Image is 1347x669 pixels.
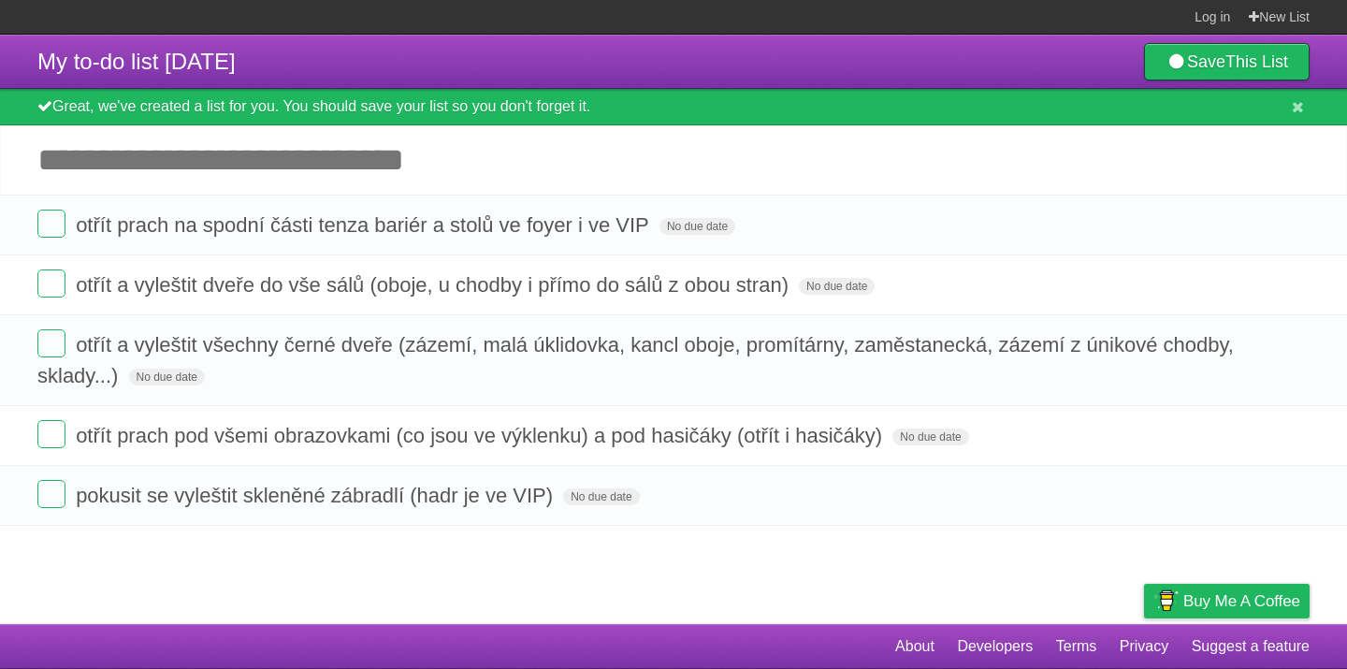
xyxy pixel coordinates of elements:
a: About [895,629,934,664]
span: otřít a vyleštit dveře do vše sálů (oboje, u chodby i přímo do sálů z obou stran) [76,273,793,297]
span: pokusit se vyleštit skleněné zábradlí (hadr je ve VIP) [76,484,558,507]
span: No due date [659,218,735,235]
a: Suggest a feature [1192,629,1310,664]
span: otřít a vyleštit všechny černé dveře (zázemí, malá úklidovka, kancl oboje, promítárny, zaměstanec... [37,333,1234,387]
span: No due date [799,278,875,295]
label: Done [37,420,65,448]
b: This List [1225,52,1288,71]
a: SaveThis List [1144,43,1310,80]
span: No due date [892,429,968,445]
a: Privacy [1120,629,1168,664]
label: Done [37,329,65,357]
span: Buy me a coffee [1183,585,1300,618]
span: otřít prach na spodní části tenza bariér a stolů ve foyer i ve VIP [76,213,654,237]
span: No due date [129,369,205,385]
span: otřít prach pod všemi obrazovkami (co jsou ve výklenku) a pod hasičáky (otřít i hasičáky) [76,424,887,447]
span: My to-do list [DATE] [37,49,236,74]
label: Done [37,269,65,298]
label: Done [37,210,65,238]
a: Buy me a coffee [1144,584,1310,618]
span: No due date [563,488,639,505]
a: Terms [1056,629,1097,664]
img: Buy me a coffee [1153,585,1179,617]
label: Done [37,480,65,508]
a: Developers [957,629,1033,664]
